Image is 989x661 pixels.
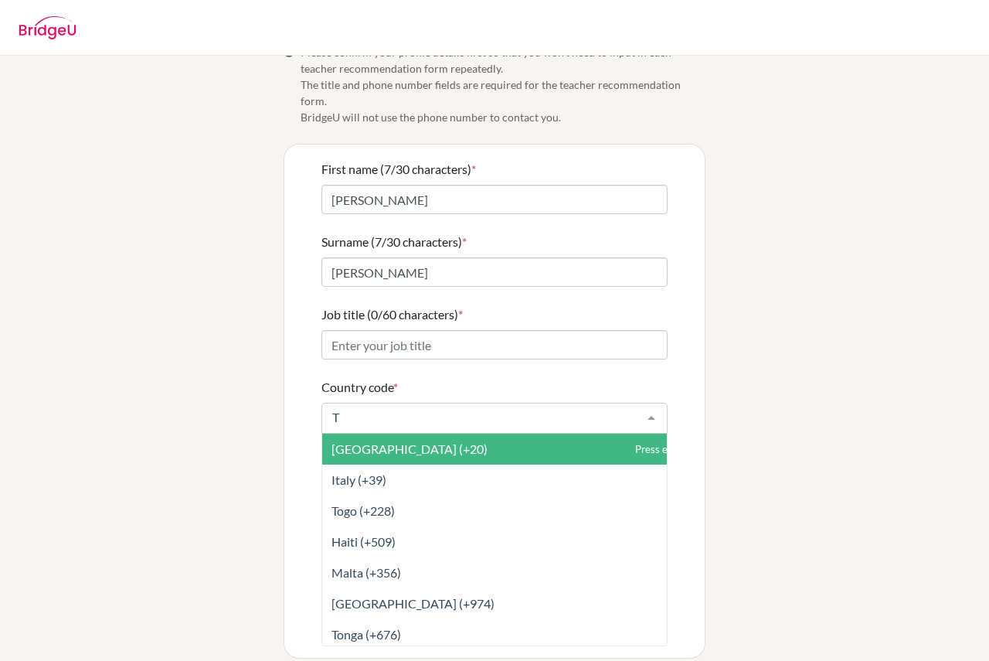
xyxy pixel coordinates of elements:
span: Haiti (+509) [331,534,396,549]
span: Info [284,47,294,58]
span: Tonga (+676) [331,627,401,642]
input: Enter your job title [321,330,668,359]
label: Country code [321,378,398,397]
input: Enter your first name [321,185,668,214]
img: BridgeU logo [19,16,76,39]
span: Togo (+228) [331,503,395,518]
span: Malta (+356) [331,565,401,580]
label: Job title (0/60 characters) [321,305,463,324]
span: [GEOGRAPHIC_DATA] (+20) [331,441,488,456]
span: Please confirm your profile details first so that you won’t need to input in each teacher recomme... [301,44,705,125]
label: First name (7/30 characters) [321,160,476,179]
input: Enter your surname [321,257,668,287]
span: [GEOGRAPHIC_DATA] (+974) [331,596,494,611]
input: Select a code [328,410,636,425]
label: Surname (7/30 characters) [321,233,467,251]
span: Italy (+39) [331,472,386,487]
